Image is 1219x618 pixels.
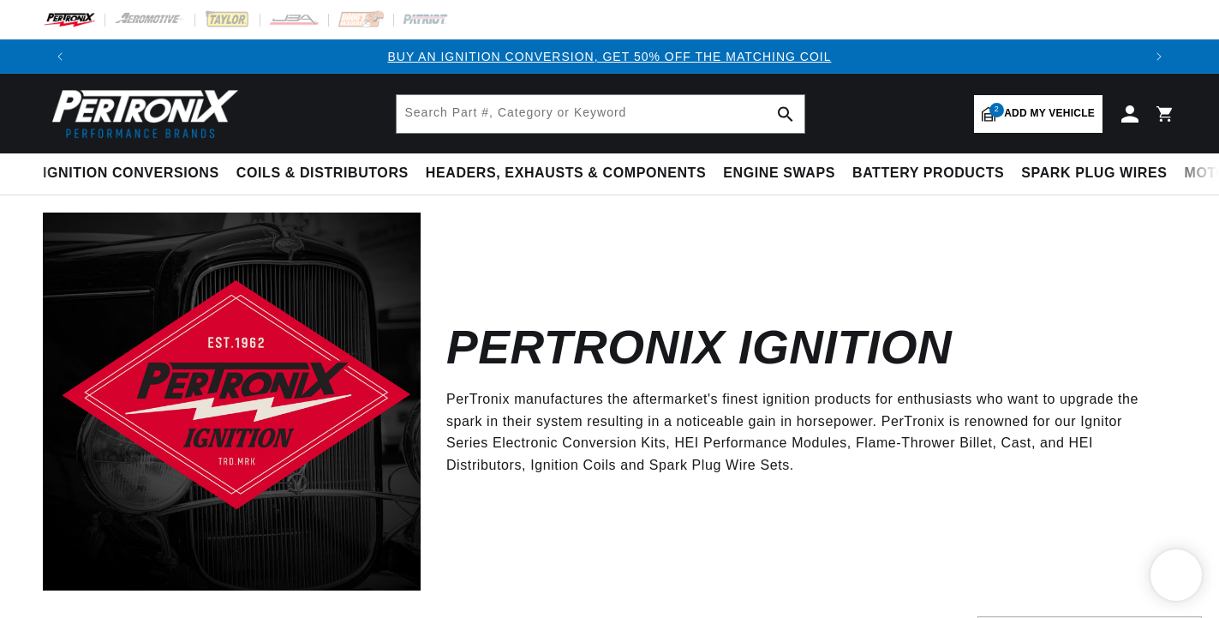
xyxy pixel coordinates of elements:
button: Translation missing: en.sections.announcements.previous_announcement [43,39,77,74]
span: Battery Products [852,165,1004,183]
input: Search Part #, Category or Keyword [397,95,804,133]
span: Engine Swaps [723,165,835,183]
a: BUY AN IGNITION CONVERSION, GET 50% OFF THE MATCHING COIL [387,50,831,63]
img: Pertronix Ignition [43,213,421,591]
span: Add my vehicle [1004,105,1095,122]
p: PerTronix manufactures the aftermarket's finest ignition products for enthusiasts who want to upg... [446,388,1150,476]
span: Coils & Distributors [236,165,409,183]
div: 1 of 3 [77,47,1142,66]
div: Announcement [77,47,1142,66]
h2: Pertronix Ignition [446,327,952,368]
span: Spark Plug Wires [1021,165,1167,183]
span: 2 [989,103,1004,117]
summary: Coils & Distributors [228,153,417,194]
summary: Ignition Conversions [43,153,228,194]
summary: Headers, Exhausts & Components [417,153,714,194]
span: Headers, Exhausts & Components [426,165,706,183]
button: Translation missing: en.sections.announcements.next_announcement [1142,39,1176,74]
span: Ignition Conversions [43,165,219,183]
summary: Engine Swaps [714,153,844,194]
summary: Spark Plug Wires [1013,153,1175,194]
img: Pertronix [43,84,240,143]
summary: Battery Products [844,153,1013,194]
a: 2Add my vehicle [974,95,1102,133]
button: search button [767,95,804,133]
